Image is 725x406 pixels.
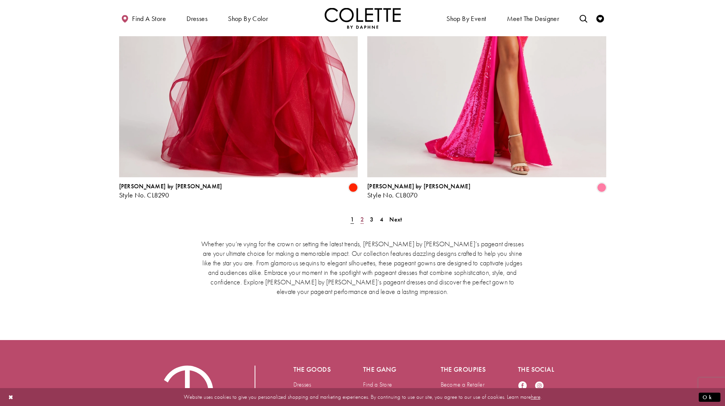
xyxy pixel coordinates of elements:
span: 2 [360,215,364,223]
span: 3 [370,215,373,223]
span: Style No. CL8070 [367,191,417,199]
span: Next [389,215,402,223]
span: [PERSON_NAME] by [PERSON_NAME] [119,182,222,190]
img: Colette by Daphne [325,8,401,29]
span: 4 [380,215,383,223]
span: Shop By Event [445,8,488,29]
a: Toggle search [578,8,589,29]
a: Page 4 [378,214,386,225]
a: Find a Store [363,380,392,388]
div: Colette by Daphne Style No. CL8070 [367,183,470,199]
p: Website uses cookies to give you personalized shopping and marketing experiences. By continuing t... [55,392,670,402]
span: Shop by color [228,15,268,22]
a: Meet the designer [505,8,561,29]
a: Visit our Instagram - Opens in new tab [535,381,544,391]
span: Dresses [186,15,207,22]
span: Dresses [185,8,209,29]
a: here [531,393,540,401]
a: Next Page [387,214,404,225]
a: Dresses [293,380,311,388]
h5: The social [518,366,565,373]
span: Shop By Event [446,15,486,22]
h5: The groupies [441,366,488,373]
a: Become a Retailer [441,380,484,388]
i: Scarlet [349,183,358,192]
span: Style No. CL8290 [119,191,169,199]
span: Current Page [348,214,356,225]
div: Colette by Daphne Style No. CL8290 [119,183,222,199]
a: Check Wishlist [594,8,606,29]
a: Find a store [119,8,168,29]
span: Meet the designer [507,15,559,22]
a: Page 3 [368,214,376,225]
p: Whether you’re vying for the crown or setting the latest trends, [PERSON_NAME] by [PERSON_NAME]’s... [201,239,524,296]
span: Find a store [132,15,166,22]
span: Shop by color [226,8,270,29]
h5: The goods [293,366,333,373]
button: Submit Dialog [699,392,720,402]
button: Close Dialog [5,390,18,404]
span: [PERSON_NAME] by [PERSON_NAME] [367,182,470,190]
a: Visit Home Page [325,8,401,29]
a: Page 2 [358,214,366,225]
h5: The gang [363,366,410,373]
span: 1 [351,215,354,223]
a: Visit our Facebook - Opens in new tab [518,381,527,391]
i: Cotton Candy [597,183,606,192]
